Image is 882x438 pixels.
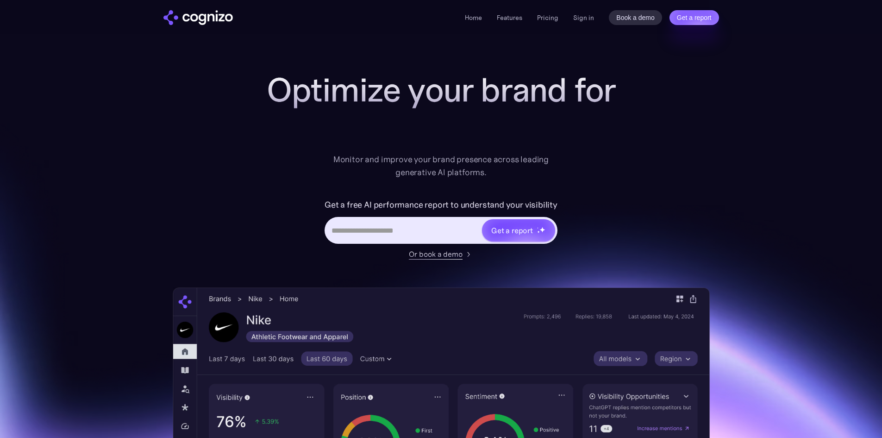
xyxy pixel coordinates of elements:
div: Monitor and improve your brand presence across leading generative AI platforms. [327,153,555,179]
img: star [537,227,538,229]
h1: Optimize your brand for [256,71,626,108]
a: Get a report [669,10,719,25]
img: cognizo logo [163,10,233,25]
a: Book a demo [609,10,662,25]
a: Get a reportstarstarstar [481,218,556,242]
img: star [537,230,540,234]
a: Or book a demo [409,248,474,260]
div: Or book a demo [409,248,463,260]
a: Sign in [573,12,594,23]
label: Get a free AI performance report to understand your visibility [325,197,557,212]
a: Pricing [537,13,558,22]
a: Home [465,13,482,22]
div: Get a report [491,225,533,236]
a: Features [497,13,522,22]
img: star [539,227,545,233]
